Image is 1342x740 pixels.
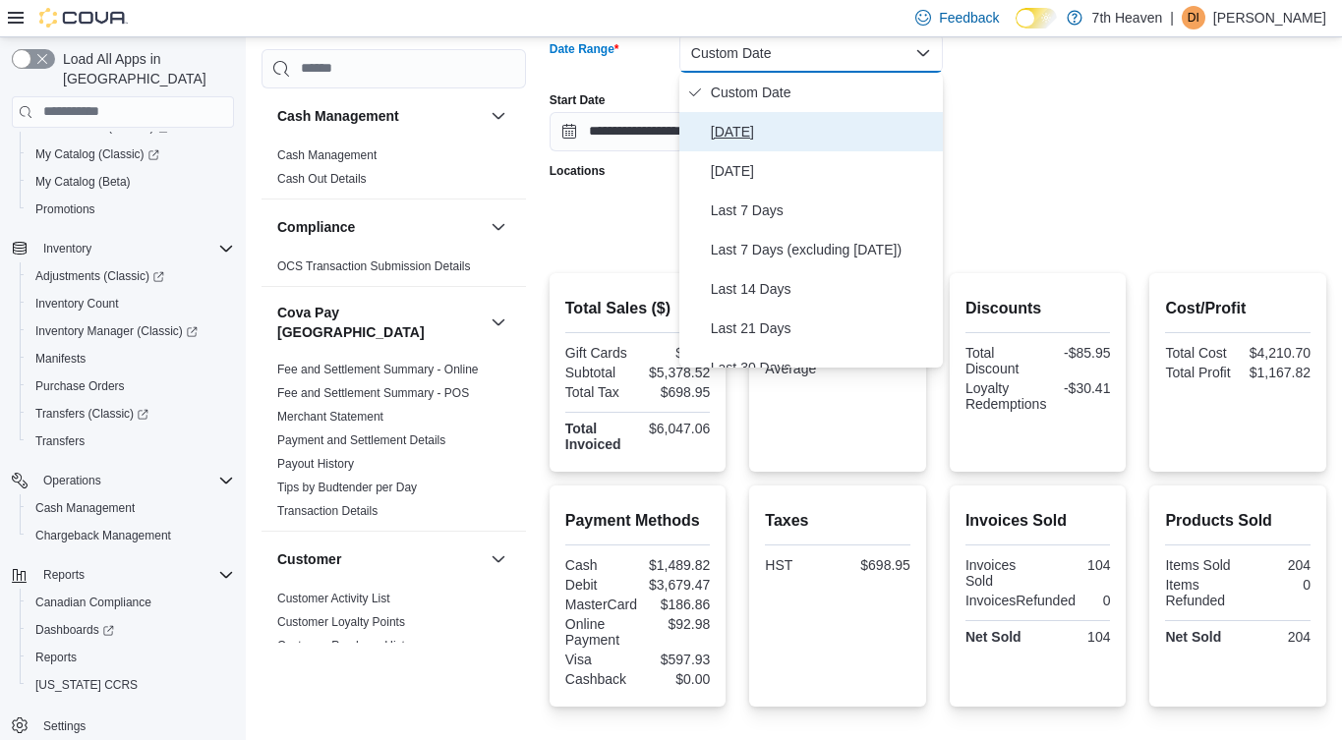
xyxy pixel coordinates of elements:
button: Compliance [487,215,510,239]
span: Promotions [35,201,95,217]
a: Transaction Details [277,504,378,518]
span: Last 7 Days (excluding [DATE]) [711,238,935,261]
div: $186.86 [645,597,710,612]
a: Chargeback Management [28,524,179,547]
span: Last 30 Days [711,356,935,379]
a: Payment and Settlement Details [277,433,445,447]
h2: Total Sales ($) [565,297,711,320]
button: Customer [277,549,483,569]
div: 104 [1042,557,1111,573]
span: Operations [35,469,234,492]
span: Adjustments (Classic) [35,268,164,284]
span: [DATE] [711,120,935,143]
span: Inventory Manager (Classic) [28,319,234,343]
div: $698.95 [642,384,711,400]
span: Reports [43,567,85,583]
span: OCS Transaction Submission Details [277,258,471,274]
div: $3,679.47 [642,577,711,593]
span: Chargeback Management [35,528,171,543]
div: $1,489.82 [642,557,711,573]
h2: Cost/Profit [1165,297,1311,320]
a: Customer Purchase History [277,639,422,653]
button: Inventory Count [20,290,242,317]
span: Purchase Orders [35,378,125,394]
span: Transfers [28,429,234,453]
a: Inventory Manager (Classic) [20,317,242,345]
button: Inventory [4,235,242,262]
div: Total Discount [965,345,1034,376]
button: Custom Date [679,33,943,73]
button: Chargeback Management [20,522,242,549]
span: Load All Apps in [GEOGRAPHIC_DATA] [55,49,234,88]
a: [US_STATE] CCRS [28,673,146,697]
h3: Cash Management [277,106,399,126]
h2: Products Sold [1165,509,1311,533]
a: Payout History [277,457,354,471]
a: Customer Activity List [277,592,390,605]
button: Cash Management [20,494,242,522]
div: $0.00 [642,671,711,687]
a: Cash Management [277,148,377,162]
a: Settings [35,714,93,738]
span: Fee and Settlement Summary - Online [277,362,479,377]
a: Fee and Settlement Summary - POS [277,386,469,400]
div: Total Tax [565,384,634,400]
span: Dashboards [28,618,234,642]
a: Reports [28,646,85,669]
span: My Catalog (Classic) [28,142,234,166]
div: $0.00 [642,345,711,361]
a: Transfers (Classic) [20,400,242,427]
div: Demetri Ioannides [1182,6,1205,29]
a: Merchant Statement [277,410,383,424]
div: Compliance [262,255,526,286]
div: $6,047.06 [642,421,711,436]
span: Inventory Count [28,292,234,315]
span: Chargeback Management [28,524,234,547]
a: Inventory Manager (Classic) [28,319,205,343]
p: [PERSON_NAME] [1213,6,1326,29]
p: 7th Heaven [1092,6,1163,29]
h2: Invoices Sold [965,509,1111,533]
div: 0 [1083,593,1110,608]
div: 0 [1242,577,1311,593]
button: [US_STATE] CCRS [20,671,242,699]
button: Canadian Compliance [20,589,242,616]
span: Tips by Budtender per Day [277,480,417,495]
button: Customer [487,547,510,571]
h2: Payment Methods [565,509,711,533]
span: DI [1188,6,1199,29]
a: Tips by Budtender per Day [277,481,417,494]
span: Payment and Settlement Details [277,432,445,448]
div: Debit [565,577,634,593]
button: My Catalog (Beta) [20,168,242,196]
span: Inventory Manager (Classic) [35,323,198,339]
span: Last 21 Days [711,316,935,340]
a: My Catalog (Beta) [28,170,139,194]
label: Date Range [550,41,619,57]
a: Canadian Compliance [28,591,159,614]
div: Total Profit [1165,365,1234,380]
a: My Catalog (Classic) [20,141,242,168]
div: HST [765,557,834,573]
span: Promotions [28,198,234,221]
a: Purchase Orders [28,374,133,398]
div: Cashback [565,671,634,687]
a: Manifests [28,347,93,370]
div: InvoicesRefunded [965,593,1076,608]
span: Inventory Count [35,296,119,312]
div: $92.98 [642,616,711,632]
div: Online Payment [565,616,634,648]
span: Reports [35,563,234,587]
span: Last 14 Days [711,277,935,301]
span: Cash Management [28,496,234,520]
span: My Catalog (Classic) [35,146,159,162]
span: Cash Management [35,500,135,516]
h2: Discounts [965,297,1111,320]
span: Reports [35,650,77,665]
span: Feedback [939,8,999,28]
button: Operations [4,467,242,494]
div: 204 [1242,629,1311,645]
button: Cova Pay [GEOGRAPHIC_DATA] [487,311,510,334]
button: Purchase Orders [20,372,242,400]
div: Invoices Sold [965,557,1034,589]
